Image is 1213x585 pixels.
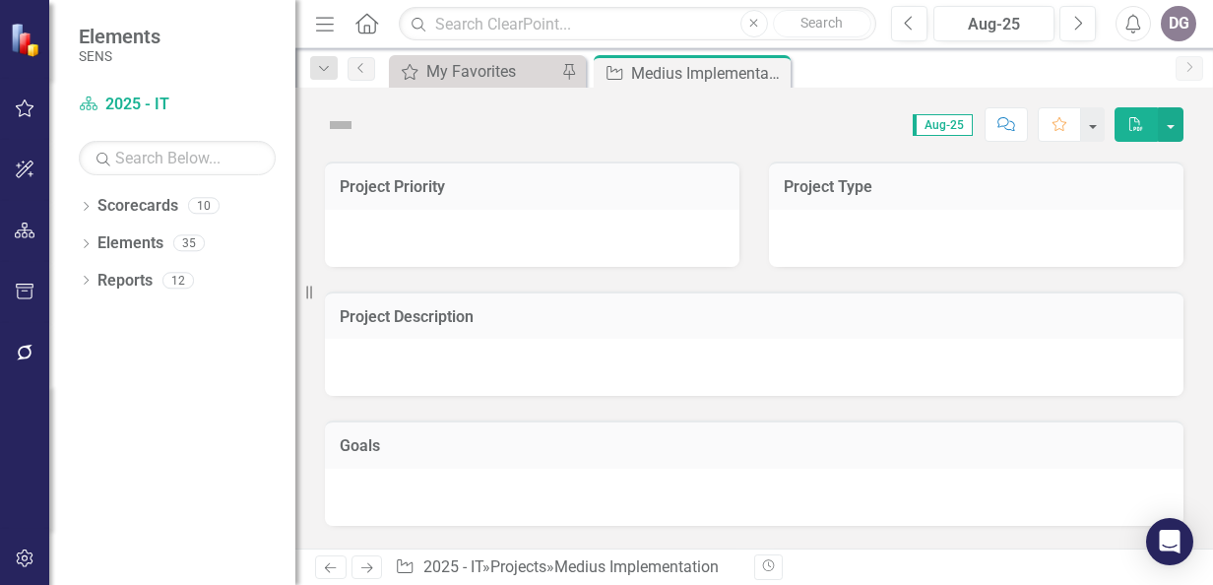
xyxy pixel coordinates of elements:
div: Medius Implementation [554,557,719,576]
a: My Favorites [394,59,556,84]
img: Not Defined [325,109,356,141]
h3: Goals [340,437,1169,455]
span: Search [800,15,843,31]
input: Search ClearPoint... [399,7,876,41]
div: Aug-25 [940,13,1048,36]
a: Reports [97,270,153,292]
input: Search Below... [79,141,276,175]
div: My Favorites [426,59,556,84]
span: Aug-25 [913,114,973,136]
h3: Project Type [784,178,1169,196]
a: 2025 - IT [423,557,482,576]
a: 2025 - IT [79,94,276,116]
button: Aug-25 [933,6,1054,41]
span: Elements [79,25,160,48]
a: Projects [490,557,546,576]
a: Scorecards [97,195,178,218]
h3: Project Description [340,308,1169,326]
div: 10 [188,198,220,215]
small: SENS [79,48,160,64]
a: Elements [97,232,163,255]
button: Search [773,10,871,37]
img: ClearPoint Strategy [10,23,44,57]
button: DG [1161,6,1196,41]
h3: Project Priority [340,178,725,196]
div: 12 [162,272,194,289]
div: » » [395,556,739,579]
div: Medius Implementation [631,61,786,86]
div: 35 [173,235,205,252]
div: Open Intercom Messenger [1146,518,1193,565]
